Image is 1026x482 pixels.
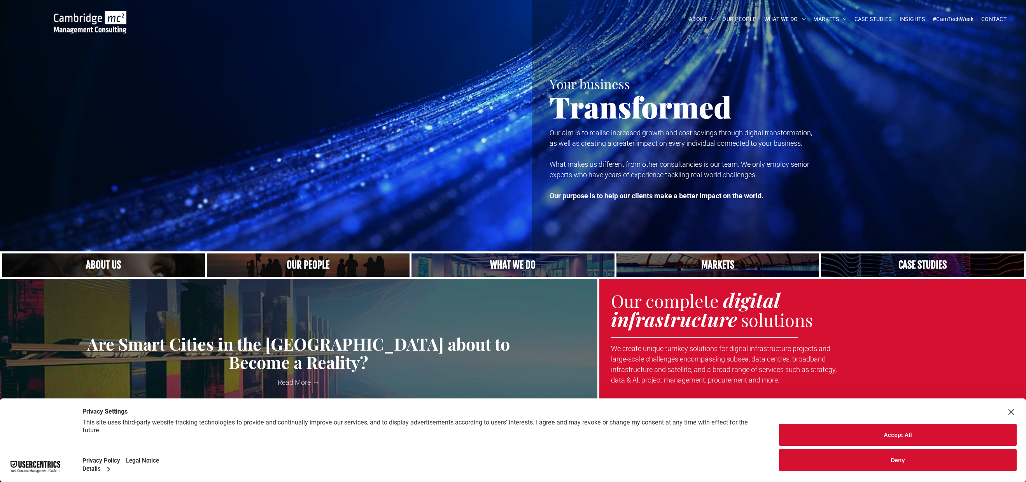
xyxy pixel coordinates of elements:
span: We create unique turnkey solutions for digital infrastructure projects and large-scale challenges... [611,344,837,384]
a: ABOUT [685,13,719,25]
a: INSIGHTS [896,13,929,25]
span: What makes us different from other consultancies is our team. We only employ senior experts who h... [550,160,809,179]
a: WHAT WE DO [760,13,810,25]
a: Case Studies | Cambridge Management Consulting > Case Studies [821,253,1024,277]
a: Close up of woman's face, centered on her eyes [2,253,205,277]
a: A yoga teacher lifting his whole body off the ground in the peacock pose [411,253,615,277]
img: Cambridge MC Logo, digital transformation [54,11,126,33]
a: #CamTechWeek [929,13,977,25]
a: CONTACT [977,13,1010,25]
strong: infrastructure [611,306,737,332]
a: A crowd in silhouette at sunset, on a rise or lookout point [207,253,410,277]
a: Are Smart Cities in the [GEOGRAPHIC_DATA] about to Become a Reality? [6,335,592,372]
span: Our aim is to realise increased growth and cost savings through digital transformation, as well a... [550,129,812,147]
a: Telecoms | Decades of Experience Across Multiple Industries & Regions [616,253,819,277]
a: Your Business Transformed | Cambridge Management Consulting [54,12,126,20]
a: OUR PEOPLE [718,13,760,25]
strong: Our purpose is to help our clients make a better impact on the world. [550,192,763,200]
strong: digital [723,287,780,313]
span: Our complete [611,289,719,312]
span: Transformed [550,87,732,126]
span: Your business [550,75,630,92]
a: MARKETS [809,13,850,25]
span: solutions [741,308,813,331]
a: CASE STUDIES [851,13,896,25]
a: Read More → [6,377,592,388]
